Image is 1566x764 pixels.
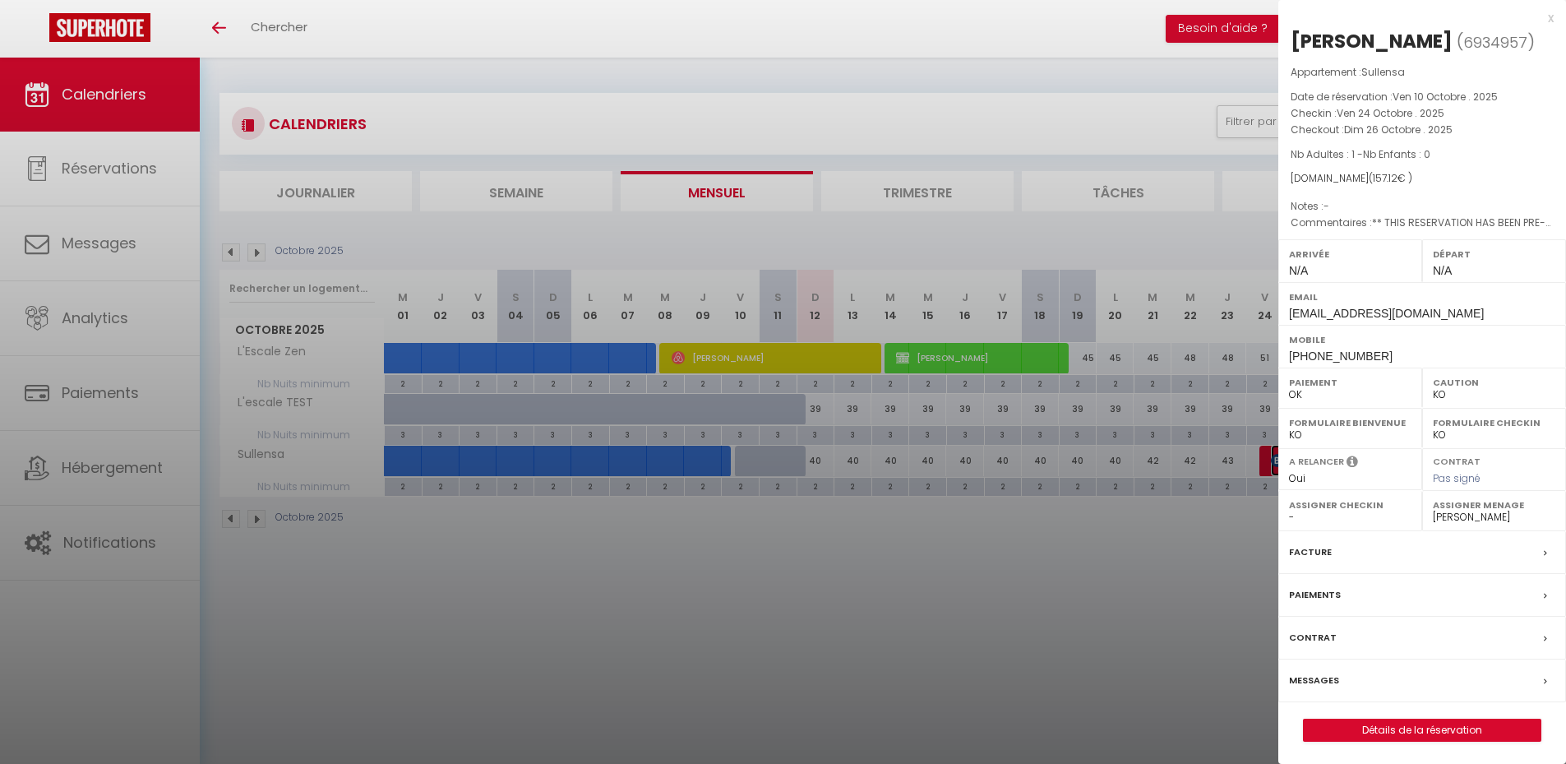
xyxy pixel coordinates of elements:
[1289,544,1332,561] label: Facture
[1337,106,1444,120] span: Ven 24 Octobre . 2025
[1457,30,1535,53] span: ( )
[1289,264,1308,277] span: N/A
[1291,122,1554,138] p: Checkout :
[1393,90,1498,104] span: Ven 10 Octobre . 2025
[1289,331,1555,348] label: Mobile
[1291,89,1554,105] p: Date de réservation :
[1433,374,1555,391] label: Caution
[1291,105,1554,122] p: Checkin :
[1289,629,1337,646] label: Contrat
[1289,289,1555,305] label: Email
[1303,719,1541,742] button: Détails de la réservation
[1291,28,1453,54] div: [PERSON_NAME]
[1289,350,1393,363] span: [PHONE_NUMBER]
[1433,497,1555,513] label: Assigner Menage
[1433,246,1555,262] label: Départ
[1363,147,1430,161] span: Nb Enfants : 0
[1291,198,1554,215] p: Notes :
[1291,147,1430,161] span: Nb Adultes : 1 -
[1289,672,1339,689] label: Messages
[1323,199,1329,213] span: -
[1291,171,1554,187] div: [DOMAIN_NAME]
[1433,414,1555,431] label: Formulaire Checkin
[1289,374,1411,391] label: Paiement
[1347,455,1358,473] i: Sélectionner OUI si vous souhaiter envoyer les séquences de messages post-checkout
[1289,414,1411,431] label: Formulaire Bienvenue
[1289,246,1411,262] label: Arrivée
[1291,64,1554,81] p: Appartement :
[1278,8,1554,28] div: x
[1291,215,1554,231] p: Commentaires :
[1369,171,1412,185] span: ( € )
[1361,65,1405,79] span: Sullensa
[1463,32,1527,53] span: 6934957
[1433,455,1481,465] label: Contrat
[1289,586,1341,604] label: Paiements
[1433,264,1452,277] span: N/A
[1344,123,1453,137] span: Dim 26 Octobre . 2025
[1373,171,1397,185] span: 157.12
[1433,471,1481,485] span: Pas signé
[1304,720,1541,741] a: Détails de la réservation
[1289,455,1344,469] label: A relancer
[1289,307,1484,320] span: [EMAIL_ADDRESS][DOMAIN_NAME]
[1289,497,1411,513] label: Assigner Checkin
